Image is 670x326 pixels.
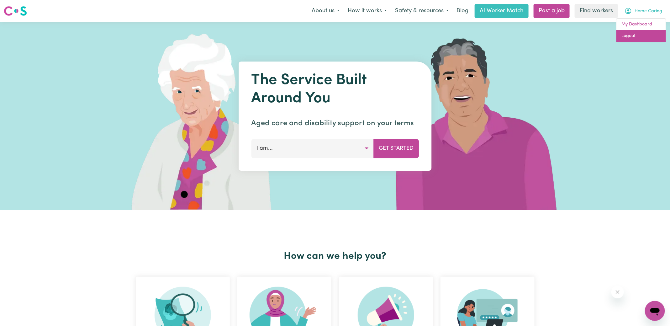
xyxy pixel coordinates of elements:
[620,4,666,18] button: My Account
[391,4,453,18] button: Safety & resources
[308,4,344,18] button: About us
[453,4,472,18] a: Blog
[534,4,570,18] a: Post a job
[616,18,666,42] div: My Account
[645,301,665,321] iframe: Button to launch messaging window
[251,139,374,158] button: I am...
[475,4,529,18] a: AI Worker Match
[251,72,419,108] h1: The Service Built Around You
[611,286,624,298] iframe: Close message
[4,4,27,18] a: Careseekers logo
[344,4,391,18] button: How it works
[616,19,666,30] a: My Dashboard
[251,118,419,129] p: Aged care and disability support on your terms
[4,4,38,9] span: Need any help?
[575,4,618,18] a: Find workers
[635,8,662,15] span: Home Caring
[4,5,27,17] img: Careseekers logo
[373,139,419,158] button: Get Started
[132,250,538,262] h2: How can we help you?
[616,30,666,42] a: Logout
